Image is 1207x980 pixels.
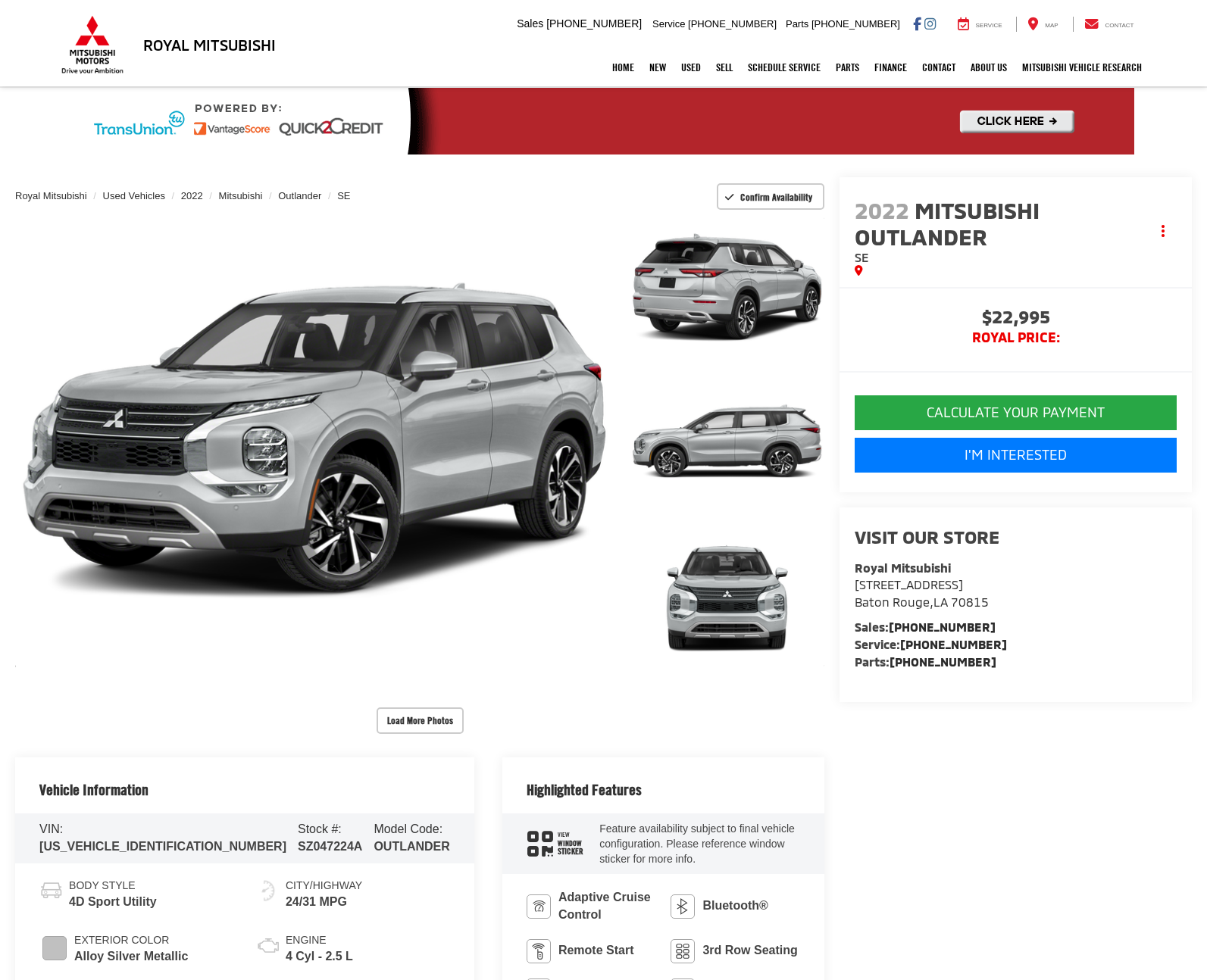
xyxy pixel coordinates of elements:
[951,595,989,609] span: 70815
[42,936,67,960] span: #C0C0C0
[143,36,276,53] h3: Royal Mitsubishi
[39,822,63,835] span: VIN:
[74,948,188,966] span: Alloy Silver Metallic
[708,48,740,86] a: Sell
[256,879,280,903] img: Fuel Economy
[298,822,342,835] span: Stock #:
[278,190,321,201] a: Outlander
[855,395,1177,430] button: CALCULATE YOUR PAYMENT
[688,18,777,30] span: [PHONE_NUMBER]
[558,847,583,856] span: Sticker
[855,654,996,669] strong: Parts:
[558,839,583,847] span: Window
[855,595,930,609] span: Baton Rouge
[9,213,619,670] img: 2022 Mitsubishi Outlander SE
[605,48,642,86] a: Home
[558,942,634,960] span: Remote Start
[219,190,263,201] a: Mitsubishi
[915,48,963,86] a: Contact
[377,707,464,734] button: Load More Photos
[855,560,951,575] strong: Royal Mitsubishi
[674,48,708,86] a: Used
[1045,22,1058,29] span: Map
[889,620,996,634] a: [PHONE_NUMBER]
[913,17,921,30] a: Facebook: Click to visit our Facebook page
[1073,17,1146,32] a: Contact
[546,17,642,30] span: [PHONE_NUMBER]
[374,840,449,853] span: OUTLANDER
[963,48,1015,86] a: About Us
[527,782,642,798] h2: Highlighted Features
[628,522,827,670] img: 2022 Mitsubishi Outlander SE
[671,894,695,919] img: Bluetooth®
[1016,17,1069,32] a: Map
[630,523,824,669] a: Expand Photo 3
[867,48,915,86] a: Finance
[855,577,989,609] a: [STREET_ADDRESS] Baton Rouge,LA 70815
[39,782,149,798] h2: Vehicle Information
[527,894,551,919] img: Adaptive Cruise Control
[855,250,869,264] span: SE
[855,527,1177,547] h2: Visit our Store
[69,894,157,911] span: 4D Sport Utility
[786,18,808,30] span: Parts
[702,942,797,960] span: 3rd Row Seating
[15,215,614,669] a: Expand Photo 0
[599,822,795,865] span: Feature availability subject to final vehicle configuration. Please reference window sticker for ...
[103,190,165,201] a: Used Vehicles
[286,879,362,894] span: City/Highway
[855,577,963,591] span: [STREET_ADDRESS]
[855,330,1177,345] span: Royal PRICE:
[39,840,286,853] span: [US_VEHICLE_IDENTIFICATION_NUMBER]
[976,22,1002,29] span: Service
[855,620,996,634] strong: Sales:
[652,18,685,30] span: Service
[740,48,828,86] a: Schedule Service: Opens in a new tab
[58,15,127,74] img: Mitsubishi
[181,190,203,201] a: 2022
[740,191,812,203] span: Confirm Availability
[855,196,1040,250] span: Mitsubishi Outlander
[855,637,1007,651] strong: Service:
[517,17,543,30] span: Sales
[1015,48,1149,86] a: Mitsubishi Vehicle Research
[855,307,1177,330] span: $22,995
[337,190,350,201] a: SE
[286,933,353,948] span: Engine
[630,369,824,514] a: Expand Photo 2
[924,17,936,30] a: Instagram: Click to visit our Instagram page
[855,438,1177,473] a: I'm Interested
[890,654,996,669] a: [PHONE_NUMBER]
[900,637,1007,651] a: [PHONE_NUMBER]
[298,840,362,853] span: SZ047224A
[527,830,584,857] div: window sticker
[628,214,827,362] img: 2022 Mitsubishi Outlander SE
[73,88,1134,154] img: Quick2Credit
[642,48,674,86] a: New
[630,215,824,360] a: Expand Photo 1
[527,939,551,963] img: Remote Start
[286,894,362,911] span: 24/31 MPG
[15,190,87,201] a: Royal Mitsubishi
[374,822,442,835] span: Model Code:
[74,933,188,948] span: Exterior Color
[286,948,353,966] span: 4 Cyl - 2.5 L
[855,196,909,223] span: 2022
[946,17,1014,32] a: Service
[702,897,768,915] span: Bluetooth®
[671,939,695,963] img: 3rd Row Seating
[828,48,867,86] a: Parts: Opens in a new tab
[558,889,656,924] span: Adaptive Cruise Control
[811,18,900,30] span: [PHONE_NUMBER]
[558,831,583,839] span: View
[1105,22,1134,29] span: Contact
[855,595,989,609] span: ,
[69,879,157,894] span: Body Style
[1150,218,1177,245] button: Actions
